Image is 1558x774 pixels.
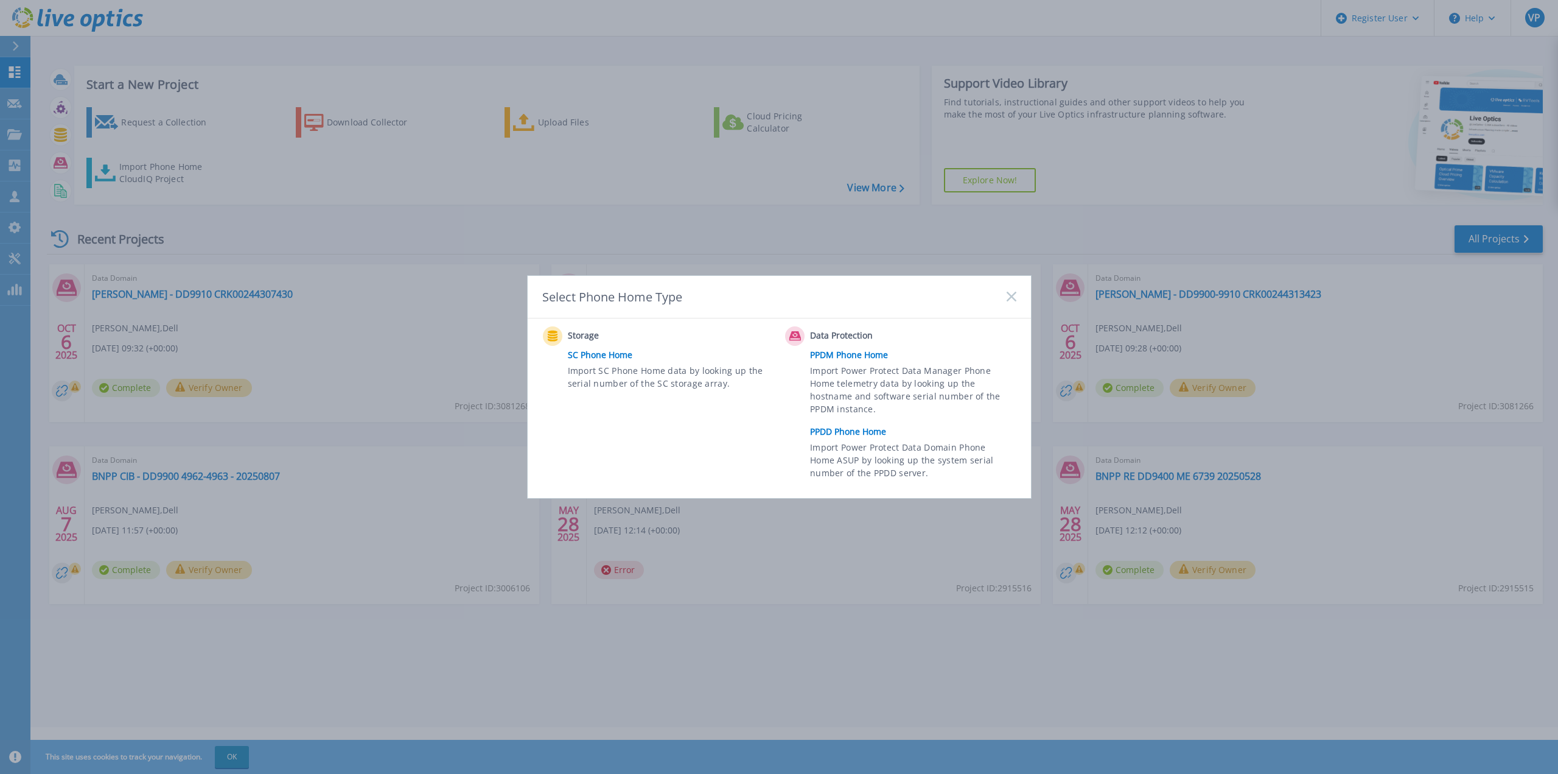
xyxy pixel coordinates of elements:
span: Import SC Phone Home data by looking up the serial number of the SC storage array. [568,364,770,392]
a: PPDD Phone Home [810,423,1022,441]
a: PPDM Phone Home [810,346,1022,364]
a: SC Phone Home [568,346,780,364]
span: Data Protection [810,329,931,343]
div: Select Phone Home Type [542,289,683,305]
span: Import Power Protect Data Manager Phone Home telemetry data by looking up the hostname and softwa... [810,364,1013,420]
span: Import Power Protect Data Domain Phone Home ASUP by looking up the system serial number of the PP... [810,441,1013,483]
span: Storage [568,329,689,343]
